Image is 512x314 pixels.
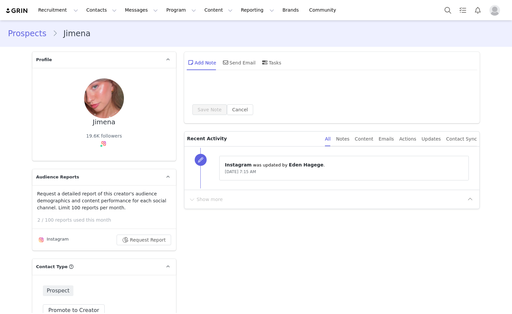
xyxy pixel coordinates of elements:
[336,132,349,147] div: Notes
[43,285,74,296] span: Prospect
[441,3,455,18] button: Search
[37,190,171,211] p: Request a detailed report of this creator's audience demographics and content performance for eac...
[379,132,394,147] div: Emails
[399,132,416,147] div: Actions
[82,3,121,18] button: Contacts
[36,263,68,270] span: Contact Type
[289,162,323,167] span: Eden Hagege
[422,132,441,147] div: Updates
[200,3,237,18] button: Content
[187,132,320,146] p: Recent Activity
[325,132,331,147] div: All
[117,235,171,245] button: Request Report
[261,54,281,70] div: Tasks
[278,3,305,18] a: Brands
[225,169,256,174] span: [DATE] 7:15 AM
[305,3,343,18] a: Community
[192,104,227,115] button: Save Note
[237,3,278,18] button: Reporting
[36,56,52,63] span: Profile
[489,5,500,16] img: placeholder-profile.jpg
[225,162,252,167] span: Instagram
[355,132,373,147] div: Content
[188,194,223,205] button: Show more
[446,132,477,147] div: Contact Sync
[38,217,176,224] p: 2 / 100 reports used this month
[93,118,115,126] div: Jimena
[86,133,122,140] div: 19.6K followers
[84,78,124,118] img: 78b062c1-45e6-4e19-8039-7c75359e7d6b.jpg
[227,104,253,115] button: Cancel
[36,174,79,180] span: Audience Reports
[470,3,485,18] button: Notifications
[222,54,256,70] div: Send Email
[121,3,162,18] button: Messages
[5,8,29,14] img: grin logo
[39,237,44,243] img: instagram.svg
[456,3,470,18] a: Tasks
[8,28,52,40] a: Prospects
[485,5,507,16] button: Profile
[225,161,463,168] p: ⁨ ⁩ was updated by ⁨ ⁩.
[37,236,69,244] div: Instagram
[34,3,82,18] button: Recruitment
[187,54,216,70] div: Add Note
[101,141,106,146] img: instagram.svg
[162,3,200,18] button: Program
